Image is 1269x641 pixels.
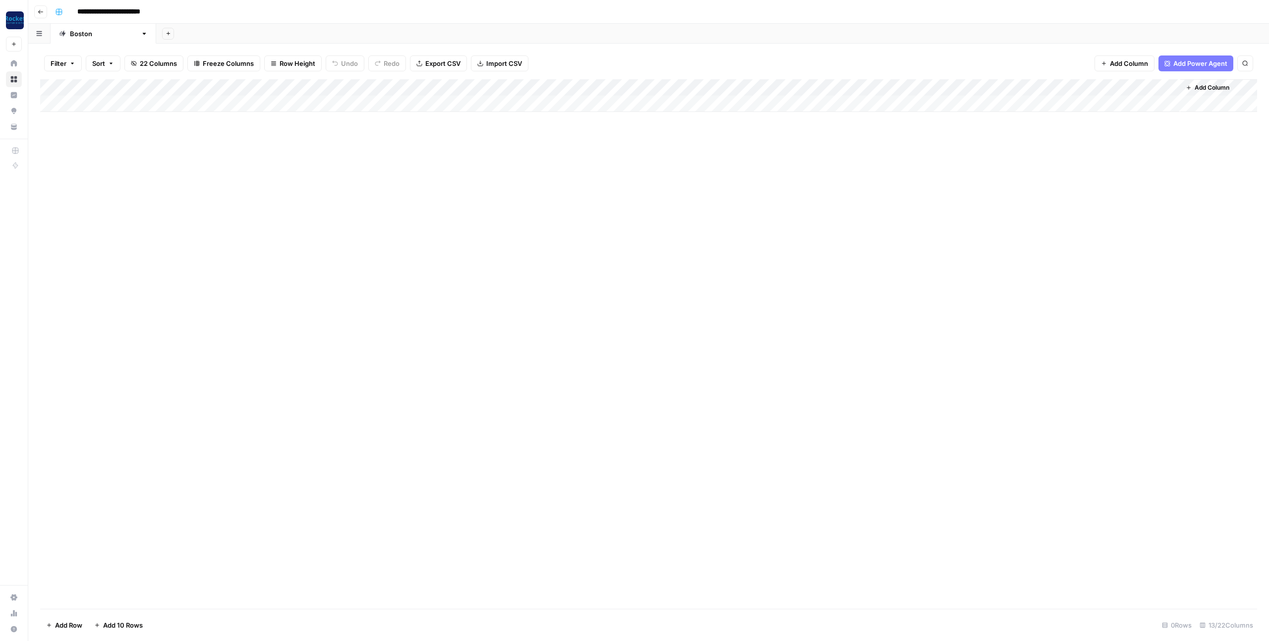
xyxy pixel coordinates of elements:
button: Sort [86,55,120,71]
span: Add 10 Rows [103,620,143,630]
button: Row Height [264,55,322,71]
a: Settings [6,589,22,605]
span: Row Height [280,58,315,68]
div: 0 Rows [1158,617,1196,633]
span: Import CSV [486,58,522,68]
img: Rocket Pilots Logo [6,11,24,29]
button: Workspace: Rocket Pilots [6,8,22,33]
a: Browse [6,71,22,87]
span: 22 Columns [140,58,177,68]
button: 22 Columns [124,55,183,71]
span: Add Row [55,620,82,630]
button: Redo [368,55,406,71]
span: Add Power Agent [1173,58,1227,68]
span: Freeze Columns [203,58,254,68]
div: [GEOGRAPHIC_DATA] [70,29,137,39]
button: Add Column [1182,81,1233,94]
div: 13/22 Columns [1196,617,1257,633]
span: Export CSV [425,58,461,68]
a: Opportunities [6,103,22,119]
span: Filter [51,58,66,68]
button: Help + Support [6,621,22,637]
button: Add 10 Rows [88,617,149,633]
button: Undo [326,55,364,71]
button: Freeze Columns [187,55,260,71]
a: Insights [6,87,22,103]
button: Export CSV [410,55,467,71]
a: Your Data [6,119,22,135]
span: Add Column [1110,58,1148,68]
button: Add Power Agent [1158,55,1233,71]
button: Import CSV [471,55,528,71]
button: Add Column [1095,55,1154,71]
a: Home [6,55,22,71]
span: Sort [92,58,105,68]
button: Add Row [40,617,88,633]
span: Redo [384,58,400,68]
a: [GEOGRAPHIC_DATA] [51,24,156,44]
span: Undo [341,58,358,68]
span: Add Column [1195,83,1229,92]
button: Filter [44,55,82,71]
a: Usage [6,605,22,621]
